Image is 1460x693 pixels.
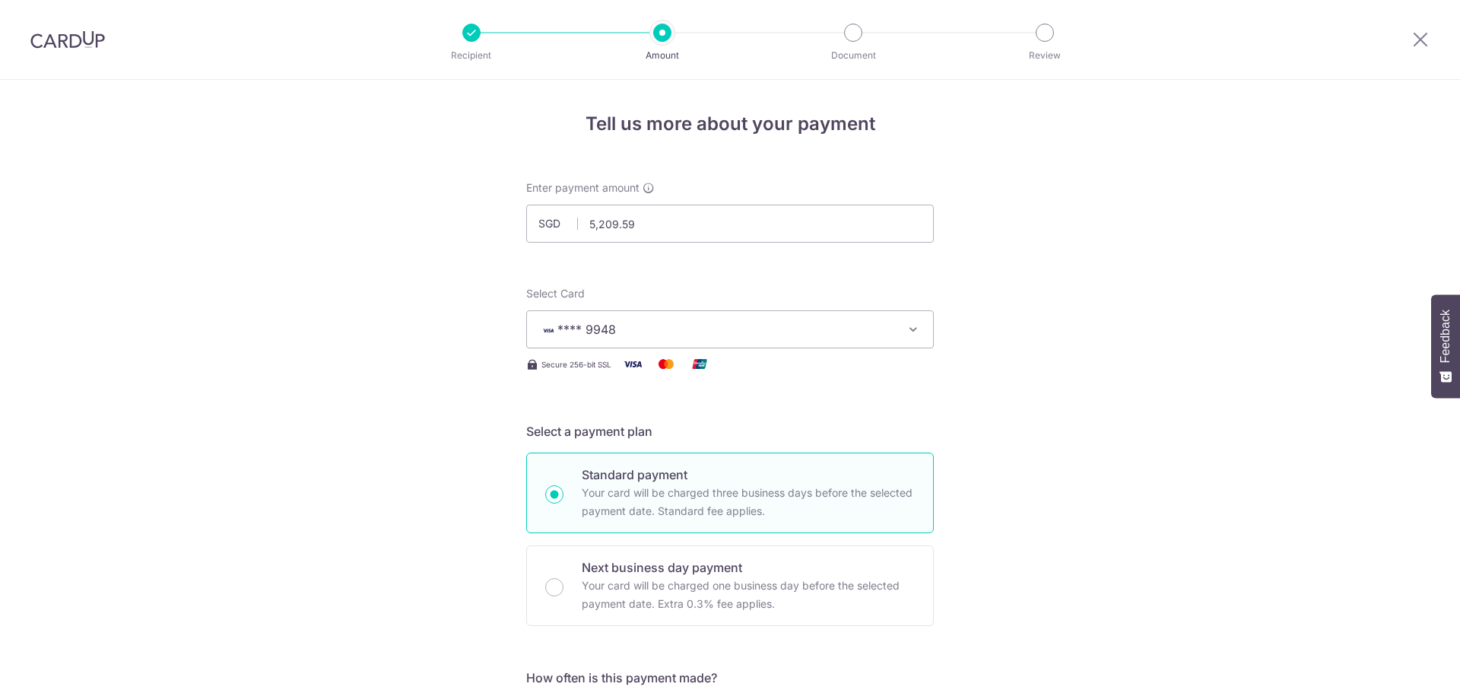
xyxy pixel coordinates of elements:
h5: How often is this payment made? [526,669,934,687]
p: Your card will be charged one business day before the selected payment date. Extra 0.3% fee applies. [582,577,915,613]
span: translation missing: en.payables.payment_networks.credit_card.summary.labels.select_card [526,287,585,300]
span: Secure 256-bit SSL [541,358,611,370]
p: Your card will be charged three business days before the selected payment date. Standard fee appl... [582,484,915,520]
span: SGD [538,216,578,231]
p: Amount [606,48,719,63]
span: Feedback [1439,310,1452,363]
img: VISA [539,325,557,335]
img: Mastercard [651,354,681,374]
p: Standard payment [582,466,915,484]
img: Visa [617,354,648,374]
span: Enter payment amount [526,180,640,196]
p: Next business day payment [582,558,915,577]
button: Feedback - Show survey [1431,294,1460,398]
h5: Select a payment plan [526,422,934,440]
img: CardUp [30,30,105,49]
p: Recipient [415,48,528,63]
p: Review [989,48,1101,63]
img: Union Pay [684,354,715,374]
input: 0.00 [526,205,934,243]
p: Document [797,48,909,63]
h4: Tell us more about your payment [526,110,934,138]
